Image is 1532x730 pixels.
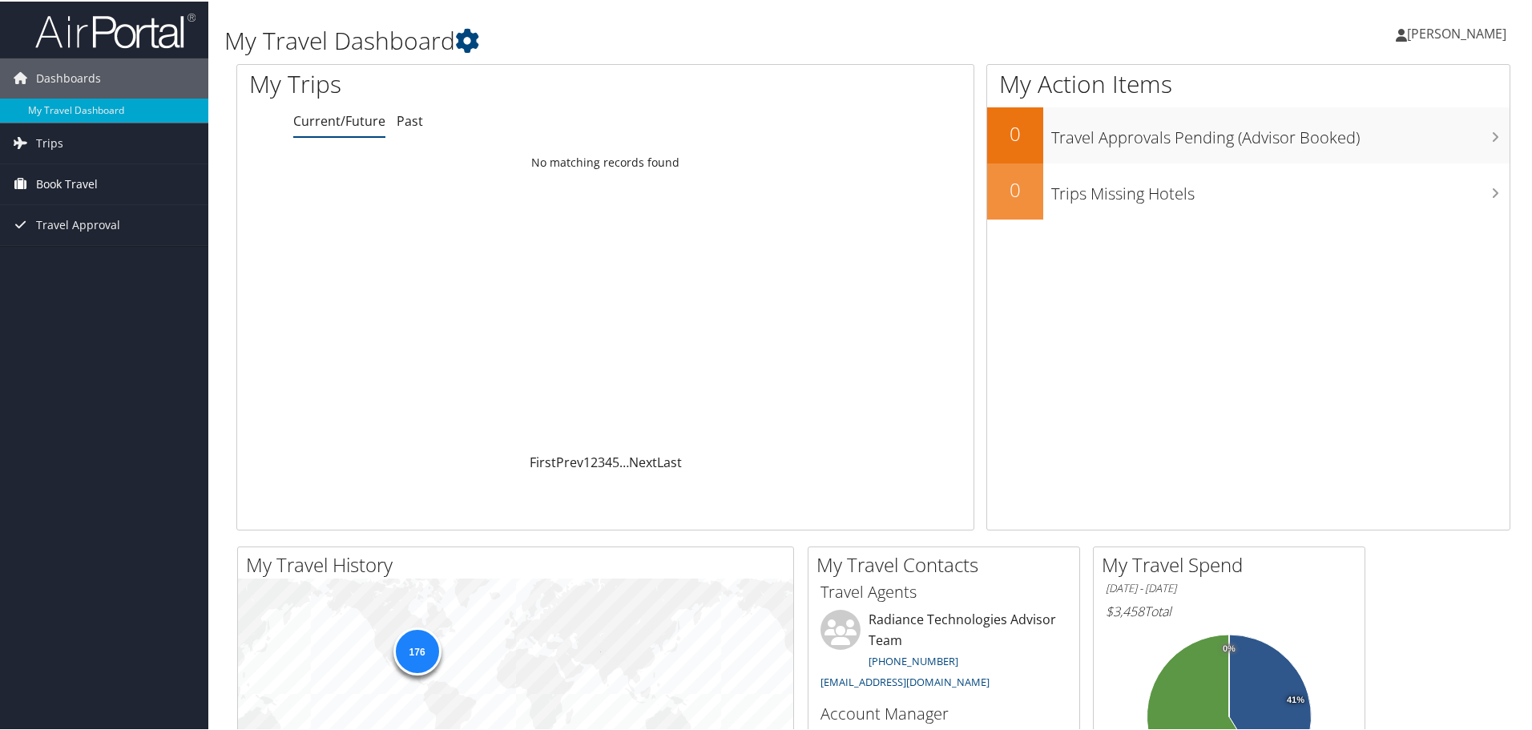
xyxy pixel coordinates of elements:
[237,147,974,175] td: No matching records found
[820,673,990,688] a: [EMAIL_ADDRESS][DOMAIN_NAME]
[1223,643,1236,652] tspan: 0%
[1106,601,1144,619] span: $3,458
[293,111,385,128] a: Current/Future
[1051,117,1510,147] h3: Travel Approvals Pending (Advisor Booked)
[987,66,1510,99] h1: My Action Items
[393,626,441,674] div: 176
[820,701,1067,724] h3: Account Manager
[530,452,556,470] a: First
[612,452,619,470] a: 5
[35,10,196,48] img: airportal-logo.png
[1396,8,1522,56] a: [PERSON_NAME]
[987,106,1510,162] a: 0Travel Approvals Pending (Advisor Booked)
[816,550,1079,577] h2: My Travel Contacts
[397,111,423,128] a: Past
[987,119,1043,146] h2: 0
[987,162,1510,218] a: 0Trips Missing Hotels
[605,452,612,470] a: 4
[224,22,1090,56] h1: My Travel Dashboard
[629,452,657,470] a: Next
[556,452,583,470] a: Prev
[246,550,793,577] h2: My Travel History
[1102,550,1365,577] h2: My Travel Spend
[1287,694,1304,704] tspan: 41%
[1051,173,1510,204] h3: Trips Missing Hotels
[583,452,591,470] a: 1
[36,57,101,97] span: Dashboards
[36,204,120,244] span: Travel Approval
[1407,23,1506,41] span: [PERSON_NAME]
[657,452,682,470] a: Last
[1106,601,1353,619] h6: Total
[36,122,63,162] span: Trips
[619,452,629,470] span: …
[812,608,1075,694] li: Radiance Technologies Advisor Team
[820,579,1067,602] h3: Travel Agents
[36,163,98,203] span: Book Travel
[591,452,598,470] a: 2
[987,175,1043,202] h2: 0
[869,652,958,667] a: [PHONE_NUMBER]
[1106,579,1353,595] h6: [DATE] - [DATE]
[249,66,655,99] h1: My Trips
[598,452,605,470] a: 3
